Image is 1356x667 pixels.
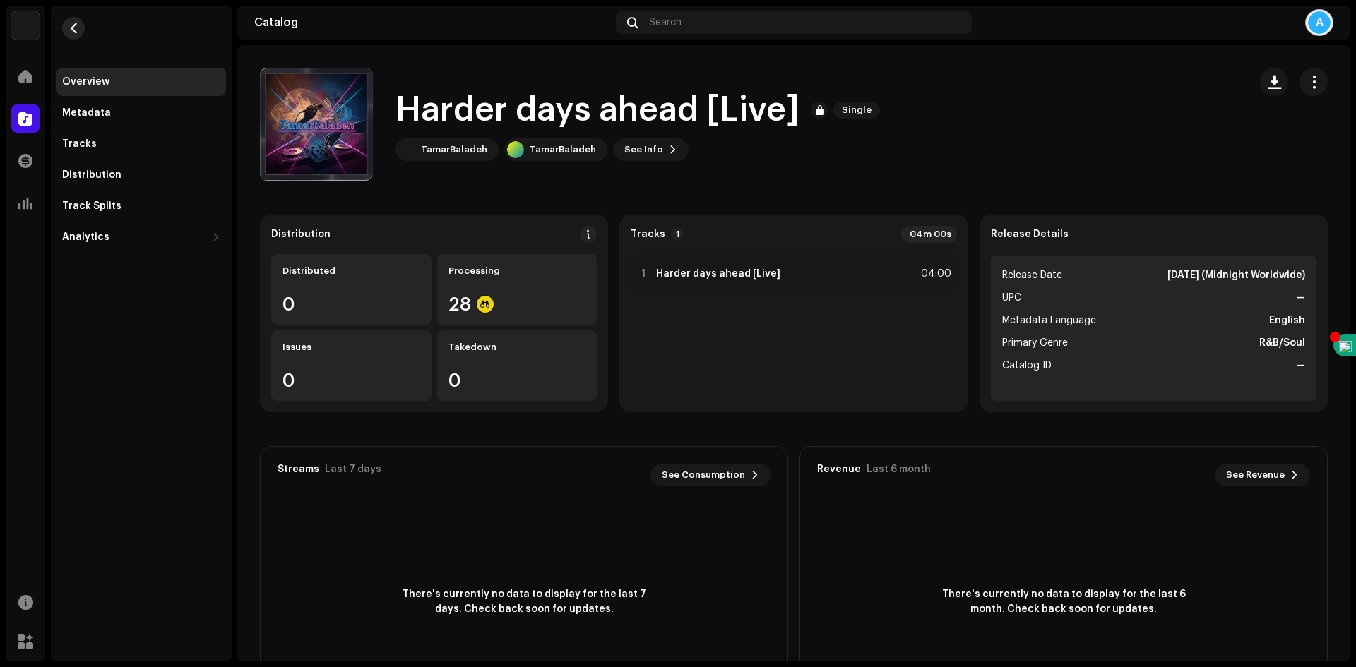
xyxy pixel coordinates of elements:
div: Issues [282,342,420,353]
span: UPC [1002,289,1021,306]
div: Analytics [62,232,109,243]
div: 04:00 [920,265,951,282]
div: A [1308,11,1331,34]
button: See Consumption [650,464,771,486]
h1: Harder days ahead [Live] [395,88,799,133]
span: Search [649,17,682,28]
strong: Harder days ahead [Live] [656,268,780,280]
strong: English [1269,312,1305,329]
div: Processing [448,265,586,277]
img: cdc985cc-d392-4d63-938b-c563014a5789 [398,141,415,158]
div: TamarBaladeh [530,144,596,155]
span: See Revenue [1226,461,1285,489]
strong: [DATE] (Midnight Worldwide) [1167,267,1305,284]
re-m-nav-item: Track Splits [56,192,226,220]
div: Last 7 days [325,464,381,475]
re-m-nav-dropdown: Analytics [56,223,226,251]
span: Catalog ID [1002,357,1052,374]
re-m-nav-item: Overview [56,68,226,96]
span: Metadata Language [1002,312,1096,329]
span: Primary Genre [1002,335,1068,351]
re-m-nav-item: Tracks [56,130,226,158]
div: TamarBaladeh [421,144,487,155]
div: Distribution [62,169,121,181]
button: See Revenue [1215,464,1310,486]
div: Last 6 month [867,464,931,475]
div: Tracks [62,138,97,150]
div: Catalog [254,17,610,28]
strong: R&B/Soul [1259,335,1305,351]
re-m-nav-item: Metadata [56,99,226,127]
div: Streams [278,464,319,475]
div: Metadata [62,107,111,119]
div: 04m 00s [901,226,957,243]
div: Distribution [271,229,331,240]
strong: Tracks [631,229,665,240]
span: Release Date [1002,267,1062,284]
strong: — [1296,289,1305,306]
div: Track Splits [62,200,121,212]
span: Single [833,102,880,119]
div: Revenue [817,464,861,475]
img: 33004b37-325d-4a8b-b51f-c12e9b964943 [11,11,40,40]
strong: — [1296,357,1305,374]
div: Distributed [282,265,420,277]
re-m-nav-item: Distribution [56,161,226,189]
div: Takedown [448,342,586,353]
span: There's currently no data to display for the last 7 days. Check back soon for updates. [397,587,651,617]
button: See Info [613,138,689,161]
span: See Info [624,136,663,164]
span: See Consumption [662,461,745,489]
p-badge: 1 [671,228,684,241]
div: Overview [62,76,109,88]
strong: Release Details [991,229,1069,240]
span: There's currently no data to display for the last 6 month. Check back soon for updates. [936,587,1191,617]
